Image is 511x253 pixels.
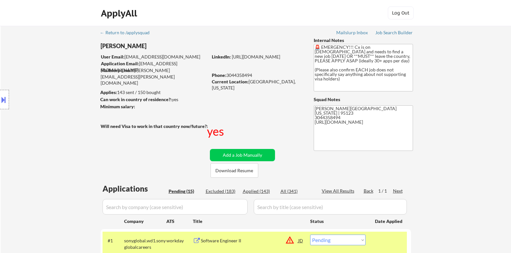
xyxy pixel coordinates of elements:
div: ATS [166,218,193,225]
a: Mailslurp Inbox [336,30,369,37]
div: 1 / 1 [378,188,393,194]
div: Mailslurp Inbox [336,30,369,35]
button: Log Out [388,6,414,19]
div: workday [166,237,193,244]
div: Job Search Builder [375,30,413,35]
div: 3044358494 [212,72,303,79]
div: View All Results [322,188,356,194]
button: Add a Job Manually [210,149,275,161]
a: Job Search Builder [375,30,413,37]
div: Title [193,218,304,225]
strong: Phone: [212,72,226,78]
div: [PERSON_NAME][EMAIL_ADDRESS][PERSON_NAME][DOMAIN_NAME] [101,67,208,86]
div: [EMAIL_ADDRESS][DOMAIN_NAME] [101,54,208,60]
div: ← Return to /applysquad [100,30,156,35]
div: #1 [108,237,119,244]
div: ApplyAll [101,8,139,19]
a: ← Return to /applysquad [100,30,156,37]
div: Squad Notes [314,96,413,103]
div: Next [393,188,403,194]
strong: Will need Visa to work in that country now/future?: [101,123,208,129]
div: Status [310,215,366,227]
div: Software Engineer II [201,237,298,244]
strong: LinkedIn: [212,54,231,59]
div: Pending (15) [169,188,201,195]
strong: Application Email: [101,61,139,66]
button: Download Resume [211,163,258,178]
div: sonyglobal.wd1.sonyglobalcareers [124,237,166,250]
div: yes [100,96,206,103]
strong: Can work in country of residence?: [100,97,172,102]
div: Company [124,218,166,225]
div: Excluded (183) [206,188,238,195]
div: [PERSON_NAME] [101,42,233,50]
div: 143 sent / 150 bought [100,89,208,96]
strong: Current Location: [212,79,249,84]
div: JD [298,235,304,246]
a: [URL][DOMAIN_NAME] [232,54,280,59]
strong: Minimum salary: [100,104,135,109]
div: Applications [103,185,166,193]
input: Search by title (case sensitive) [254,199,407,215]
div: Internal Notes [314,37,413,44]
strong: Mailslurp Email: [101,68,134,73]
div: All (341) [280,188,313,195]
div: Date Applied [375,218,403,225]
button: warning_amber [285,236,294,245]
div: [GEOGRAPHIC_DATA], [US_STATE] [212,79,303,91]
div: yes [207,123,225,139]
input: Search by company (case sensitive) [103,199,248,215]
div: [EMAIL_ADDRESS][DOMAIN_NAME] [101,60,208,73]
div: Applied (143) [243,188,275,195]
div: Back [364,188,374,194]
